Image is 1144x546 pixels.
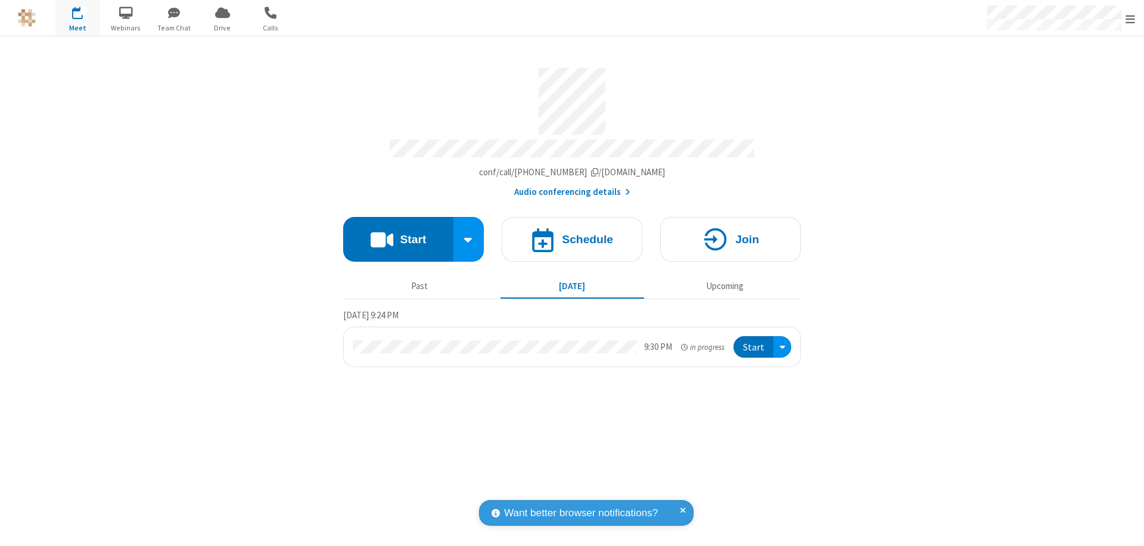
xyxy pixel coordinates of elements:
[562,234,613,245] h4: Schedule
[80,7,88,15] div: 1
[343,217,453,262] button: Start
[735,234,759,245] h4: Join
[343,59,801,199] section: Account details
[502,217,642,262] button: Schedule
[55,23,100,33] span: Meet
[200,23,245,33] span: Drive
[644,340,672,354] div: 9:30 PM
[343,308,801,368] section: Today's Meetings
[104,23,148,33] span: Webinars
[479,166,666,178] span: Copy my meeting room link
[343,309,399,321] span: [DATE] 9:24 PM
[681,342,725,353] em: in progress
[653,275,797,297] button: Upcoming
[773,336,791,358] div: Open menu
[479,166,666,179] button: Copy my meeting room linkCopy my meeting room link
[733,336,773,358] button: Start
[660,217,801,262] button: Join
[504,505,658,521] span: Want better browser notifications?
[348,275,492,297] button: Past
[248,23,293,33] span: Calls
[18,9,36,27] img: QA Selenium DO NOT DELETE OR CHANGE
[514,185,630,199] button: Audio conferencing details
[400,234,426,245] h4: Start
[152,23,197,33] span: Team Chat
[453,217,484,262] div: Start conference options
[500,275,644,297] button: [DATE]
